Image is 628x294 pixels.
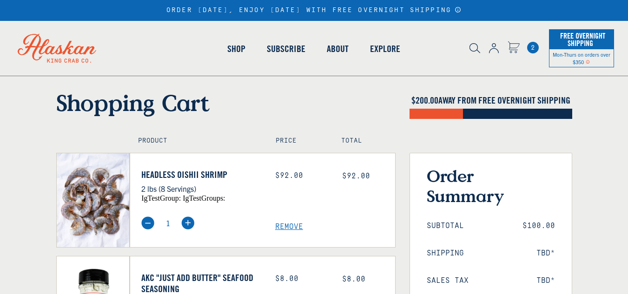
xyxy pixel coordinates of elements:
[256,22,316,75] a: Subscribe
[427,249,464,258] span: Shipping
[342,275,365,283] span: $8.00
[558,29,605,50] span: Free Overnight Shipping
[166,7,462,14] div: ORDER [DATE], ENJOY [DATE] WITH FREE OVERNIGHT SHIPPING
[275,274,328,283] div: $8.00
[316,22,359,75] a: About
[275,171,328,180] div: $92.00
[410,95,572,106] h4: $ AWAY FROM FREE OVERNIGHT SHIPPING
[141,194,181,202] span: igTestGroup:
[141,216,154,229] img: minus
[183,194,225,202] span: igTestGroups:
[586,59,590,65] span: Shipping Notice Icon
[427,166,555,206] h3: Order Summary
[141,169,261,180] a: Headless Oishii Shrimp
[141,183,261,195] p: 2 lbs (8 Servings)
[522,222,555,230] span: $100.00
[553,51,610,65] span: Mon-Thurs on orders over $350
[527,42,539,53] a: Cart
[455,7,462,13] a: Announcement Bar Modal
[508,41,520,55] a: Cart
[427,222,464,230] span: Subtotal
[359,22,411,75] a: Explore
[469,43,480,53] img: search
[217,22,256,75] a: Shop
[5,21,109,76] img: Alaskan King Crab Co. logo
[138,137,256,145] h4: Product
[427,276,469,285] span: Sales Tax
[342,172,370,180] span: $92.00
[276,137,321,145] h4: Price
[57,153,130,247] img: Headless Oishii Shrimp - 2 lbs (8 Servings)
[275,222,395,231] a: Remove
[489,43,499,53] img: account
[56,89,396,116] h1: Shopping Cart
[181,216,194,229] img: plus
[416,94,438,106] span: 200.00
[341,137,387,145] h4: Total
[527,42,539,53] span: 2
